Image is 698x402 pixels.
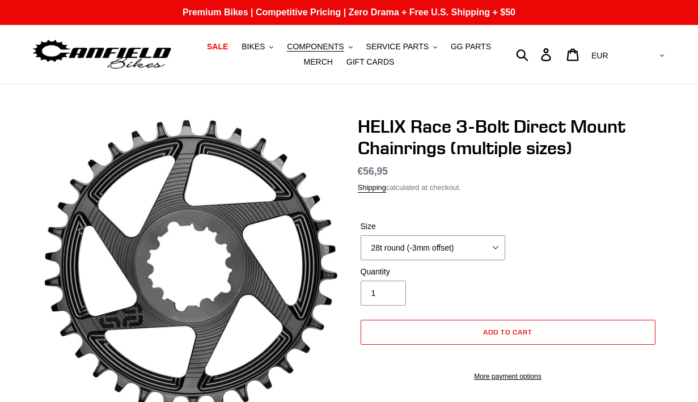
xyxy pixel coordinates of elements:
label: Size [361,221,505,232]
span: SERVICE PARTS [366,42,429,52]
button: Add to cart [361,320,655,345]
span: COMPONENTS [287,42,344,52]
span: Add to cart [483,328,532,336]
span: SALE [207,42,228,52]
button: SERVICE PARTS [361,39,443,54]
a: MERCH [298,54,339,70]
h1: HELIX Race 3-Bolt Direct Mount Chainrings (multiple sizes) [358,116,658,159]
span: GG PARTS [451,42,491,52]
span: GIFT CARDS [346,57,395,67]
a: GG PARTS [445,39,497,54]
a: GIFT CARDS [341,54,400,70]
span: BIKES [242,42,265,52]
label: Quantity [361,266,505,278]
img: Canfield Bikes [31,37,173,73]
a: More payment options [361,371,655,382]
div: calculated at checkout. [358,182,658,193]
a: Shipping [358,183,387,193]
span: €56,95 [358,166,388,177]
a: SALE [201,39,234,54]
button: BIKES [236,39,279,54]
span: MERCH [304,57,333,67]
button: COMPONENTS [281,39,358,54]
